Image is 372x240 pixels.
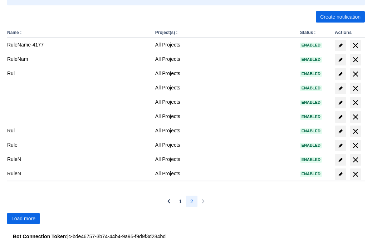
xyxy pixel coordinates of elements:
[351,113,360,121] span: delete
[300,58,322,62] span: Enabled
[351,55,360,64] span: delete
[7,141,150,148] div: Rule
[351,170,360,178] span: delete
[316,11,365,23] button: Create notification
[320,11,361,23] span: Create notification
[163,196,209,207] nav: Pagination
[338,171,343,177] span: edit
[300,172,322,176] span: Enabled
[7,213,40,224] button: Load more
[155,113,294,120] div: All Projects
[351,141,360,150] span: delete
[338,157,343,163] span: edit
[7,70,150,77] div: Rul
[155,141,294,148] div: All Projects
[338,71,343,77] span: edit
[7,30,19,35] button: Name
[300,43,322,47] span: Enabled
[155,170,294,177] div: All Projects
[338,85,343,91] span: edit
[179,196,182,207] span: 1
[338,57,343,63] span: edit
[7,170,150,177] div: RuleN
[300,86,322,90] span: Enabled
[155,84,294,91] div: All Projects
[7,127,150,134] div: Rul
[351,70,360,78] span: delete
[155,41,294,48] div: All Projects
[190,196,193,207] span: 2
[7,55,150,63] div: RuleNam
[11,213,35,224] span: Load more
[300,115,322,119] span: Enabled
[186,196,197,207] button: Page 2
[338,114,343,120] span: edit
[155,30,175,35] button: Project(s)
[300,143,322,147] span: Enabled
[155,98,294,106] div: All Projects
[7,41,150,48] div: RuleName-4177
[155,156,294,163] div: All Projects
[351,156,360,164] span: delete
[300,72,322,76] span: Enabled
[338,100,343,106] span: edit
[351,41,360,50] span: delete
[163,196,175,207] button: Previous
[351,84,360,93] span: delete
[155,70,294,77] div: All Projects
[13,234,66,239] strong: Bot Connection Token
[338,43,343,48] span: edit
[7,156,150,163] div: RuleN
[300,129,322,133] span: Enabled
[351,127,360,136] span: delete
[300,158,322,162] span: Enabled
[155,127,294,134] div: All Projects
[300,30,313,35] button: Status
[332,28,365,38] th: Actions
[338,143,343,148] span: edit
[155,55,294,63] div: All Projects
[197,196,209,207] button: Next
[175,196,186,207] button: Page 1
[13,233,359,240] div: : jc-bde46757-3b74-44b4-9a95-f9d9f3d284bd
[300,101,322,104] span: Enabled
[338,128,343,134] span: edit
[351,98,360,107] span: delete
